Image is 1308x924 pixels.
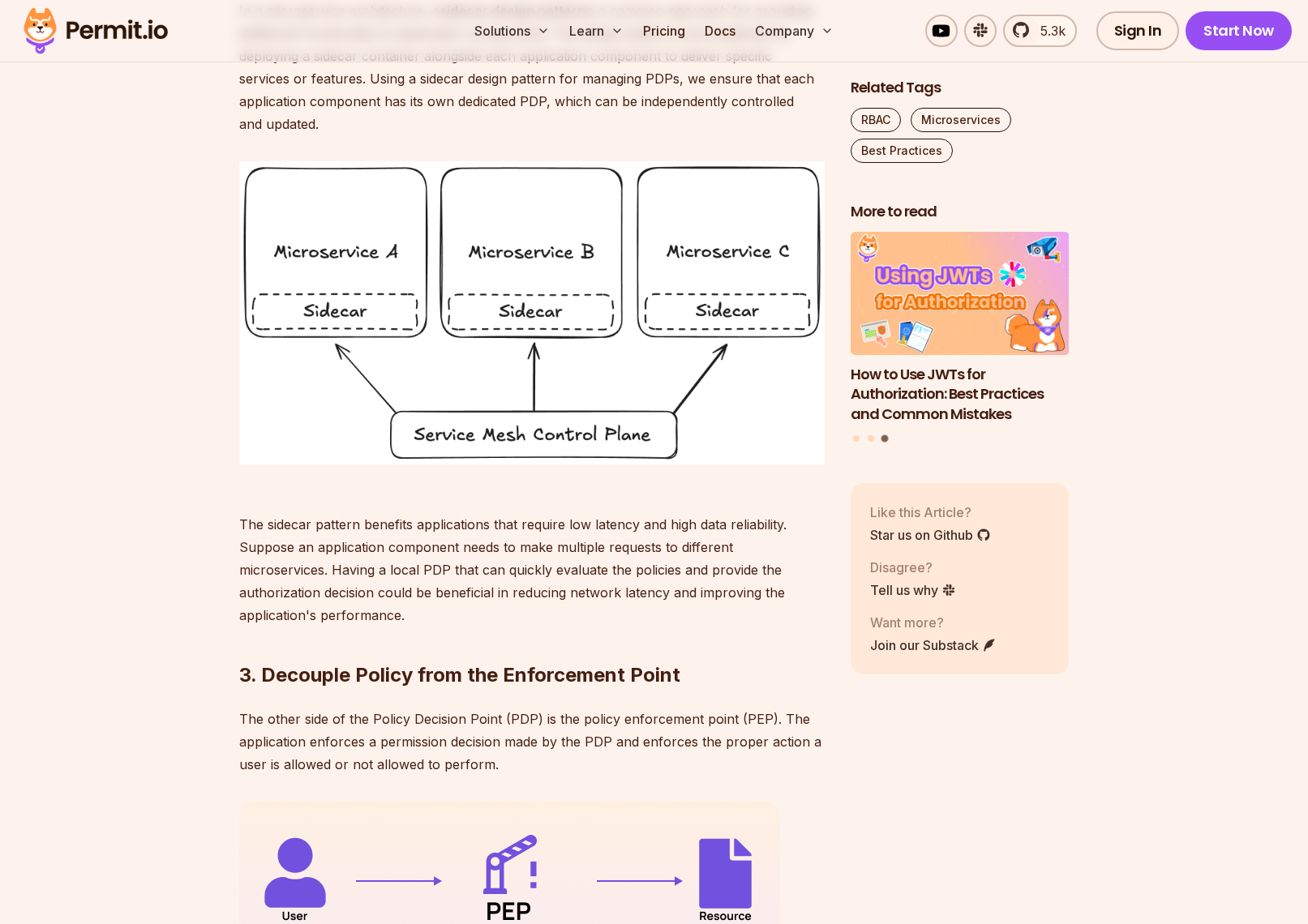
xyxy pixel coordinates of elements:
[851,108,901,132] a: RBAC
[868,434,874,441] button: Go to slide 2
[637,15,692,47] a: Pricing
[1096,11,1180,50] a: Sign In
[870,612,997,631] p: Want more?
[563,15,630,47] button: Learn
[870,502,991,521] p: Like this Article?
[853,434,860,441] button: Go to slide 1
[239,161,825,464] img: image (53).png
[851,232,1070,355] img: How to Use JWTs for Authorization: Best Practices and Common Mistakes
[870,524,991,544] a: Star us on Github
[239,490,825,627] p: The sidecar pattern benefits applications that require low latency and high data reliability. Sup...
[870,635,997,654] a: Join our Substack
[698,15,742,47] a: Docs
[239,708,825,776] p: The other side of the Policy Decision Point (PDP) is the policy enforcement point (PEP). The appl...
[851,232,1070,425] a: How to Use JWTs for Authorization: Best Practices and Common MistakesHow to Use JWTs for Authoriz...
[468,15,556,47] button: Solutions
[851,364,1070,424] h3: How to Use JWTs for Authorization: Best Practices and Common Mistakes
[748,15,840,47] button: Company
[239,597,825,688] h2: 3. Decouple Policy from the Enforcement Point
[1003,15,1077,47] a: 5.3k
[851,202,1070,222] h2: More to read
[851,78,1070,98] h2: Related Tags
[851,232,1070,425] li: 3 of 3
[870,580,956,599] a: Tell us why
[1186,11,1292,50] a: Start Now
[16,3,175,58] img: Permit logo
[1031,21,1066,41] span: 5.3k
[870,557,956,576] p: Disagree?
[851,232,1070,444] div: Posts
[911,108,1011,132] a: Microservices
[881,434,889,442] button: Go to slide 3
[851,139,953,163] a: Best Practices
